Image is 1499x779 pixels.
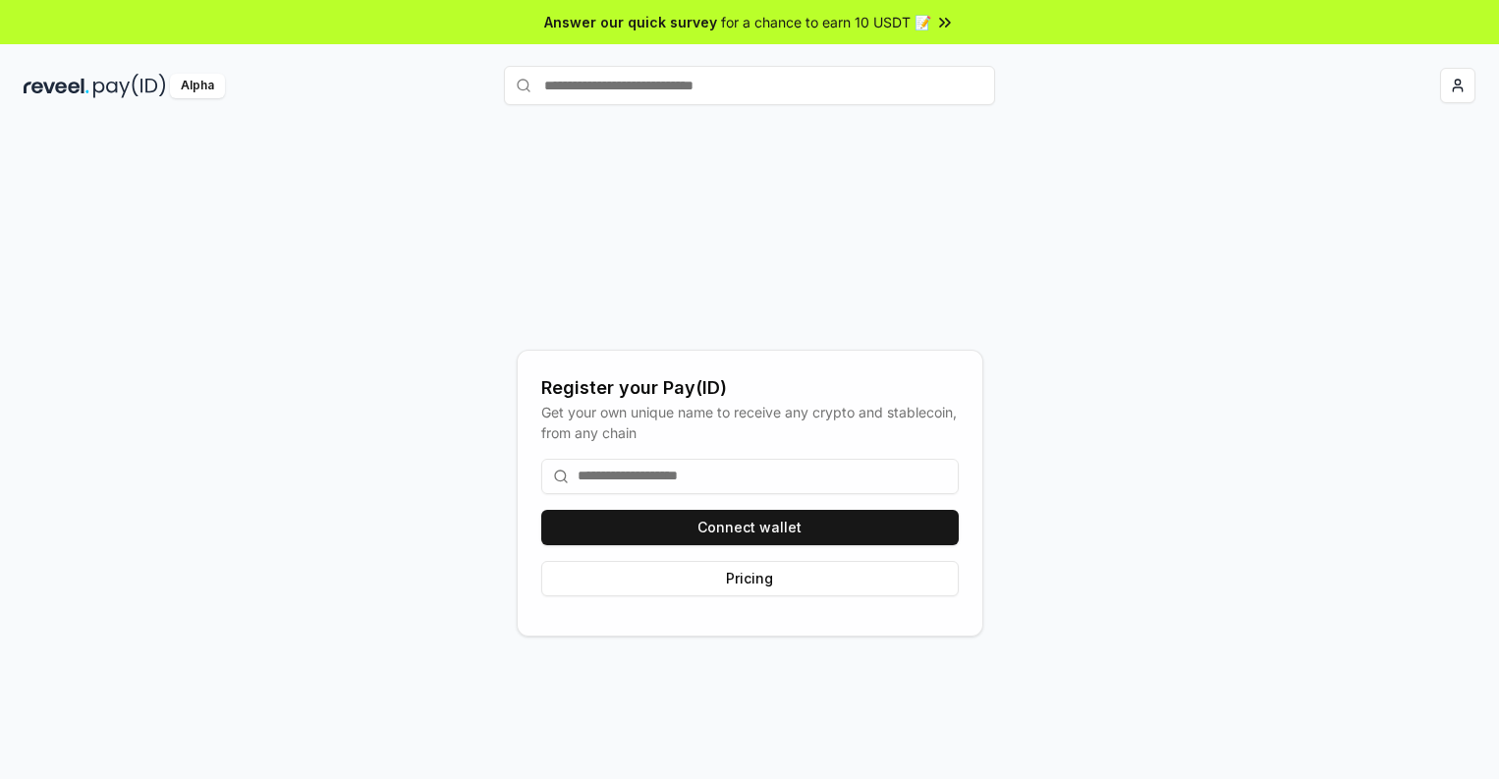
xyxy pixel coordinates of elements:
button: Connect wallet [541,510,959,545]
span: for a chance to earn 10 USDT 📝 [721,12,931,32]
div: Get your own unique name to receive any crypto and stablecoin, from any chain [541,402,959,443]
div: Alpha [170,74,225,98]
button: Pricing [541,561,959,596]
img: pay_id [93,74,166,98]
span: Answer our quick survey [544,12,717,32]
img: reveel_dark [24,74,89,98]
div: Register your Pay(ID) [541,374,959,402]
